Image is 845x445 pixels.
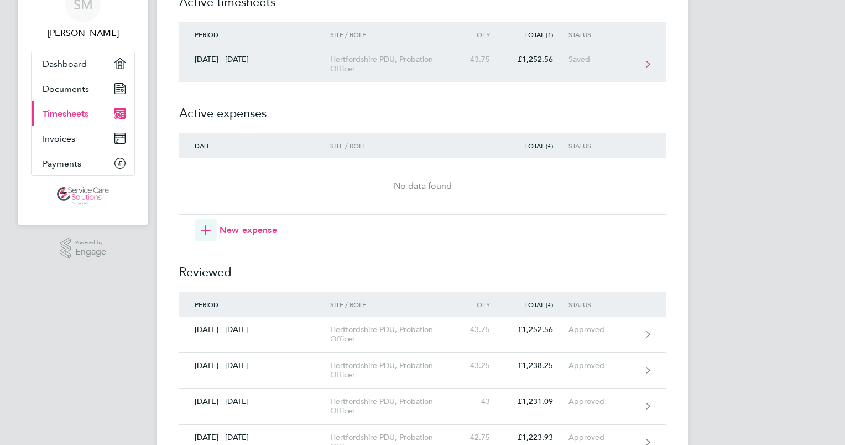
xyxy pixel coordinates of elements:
div: Approved [568,361,637,370]
div: Hertfordshire PDU, Probation Officer [330,55,457,74]
div: £1,252.56 [505,325,568,334]
div: Approved [568,433,637,442]
div: Total (£) [505,301,568,308]
a: [DATE] - [DATE]Hertfordshire PDU, Probation Officer43.25£1,238.25Approved [179,353,666,389]
div: Status [568,142,637,149]
span: New expense [220,224,277,237]
span: Period [195,30,218,39]
div: Status [568,301,637,308]
div: £1,231.09 [505,397,568,406]
a: [DATE] - [DATE]Hertfordshire PDU, Probation Officer43.75£1,252.56Approved [179,317,666,353]
div: 42.75 [457,433,505,442]
div: £1,252.56 [505,55,568,64]
div: Approved [568,397,637,406]
div: Hertfordshire PDU, Probation Officer [330,361,457,380]
a: Documents [32,76,134,101]
a: Go to home page [31,187,135,205]
div: Site / Role [330,142,457,149]
div: 43.25 [457,361,505,370]
div: 43 [457,397,505,406]
div: Hertfordshire PDU, Probation Officer [330,397,457,416]
span: Invoices [43,133,75,144]
div: [DATE] - [DATE] [179,55,330,64]
div: [DATE] - [DATE] [179,433,330,442]
a: Invoices [32,126,134,151]
div: 43.75 [457,55,505,64]
span: Sonja Marzouki [31,27,135,40]
span: Period [195,300,218,309]
div: £1,238.25 [505,361,568,370]
div: Total (£) [505,142,568,149]
div: Saved [568,55,637,64]
div: Approved [568,325,637,334]
span: Dashboard [43,59,87,69]
a: Payments [32,151,134,175]
a: Dashboard [32,51,134,76]
span: Timesheets [43,108,88,119]
div: Hertfordshire PDU, Probation Officer [330,325,457,344]
div: Date [179,142,330,149]
div: Site / Role [330,30,457,38]
div: Total (£) [505,30,568,38]
div: Status [568,30,637,38]
a: [DATE] - [DATE]Hertfordshire PDU, Probation Officer43.75£1,252.56Saved [179,46,666,82]
button: New expense [195,219,277,241]
a: Powered byEngage [60,238,107,259]
img: servicecare-logo-retina.png [57,187,109,205]
span: Documents [43,84,89,94]
span: Powered by [75,238,106,247]
div: [DATE] - [DATE] [179,397,330,406]
div: [DATE] - [DATE] [179,361,330,370]
span: Payments [43,158,81,169]
div: £1,223.93 [505,433,568,442]
span: Engage [75,247,106,257]
h2: Reviewed [179,241,666,292]
div: Site / Role [330,301,457,308]
div: Qty [457,301,505,308]
a: Timesheets [32,101,134,126]
div: [DATE] - [DATE] [179,325,330,334]
div: Qty [457,30,505,38]
a: [DATE] - [DATE]Hertfordshire PDU, Probation Officer43£1,231.09Approved [179,389,666,425]
h2: Active expenses [179,82,666,133]
div: 43.75 [457,325,505,334]
div: No data found [179,179,666,193]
